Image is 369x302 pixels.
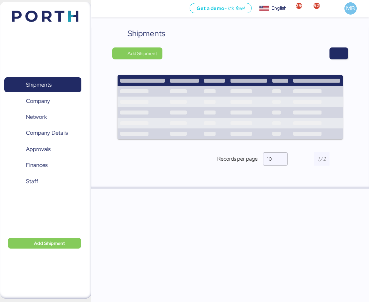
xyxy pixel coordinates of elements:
a: Company Details [4,125,81,141]
button: Add Shipment [112,47,162,59]
span: Records per page [217,155,258,163]
span: Approvals [26,144,50,154]
div: English [271,5,287,12]
span: MB [346,4,355,13]
a: Company [4,93,81,109]
span: Add Shipment [128,49,157,57]
a: Finances [4,158,81,173]
input: 1 / 2 [314,152,330,166]
span: Staff [26,177,38,186]
span: Add Shipment [34,239,65,247]
a: Network [4,110,81,125]
span: Shipments [26,80,51,90]
span: Finances [26,160,47,170]
button: Menu [95,3,107,14]
a: Approvals [4,142,81,157]
div: Shipments [128,28,165,39]
span: Company [26,96,50,106]
a: Staff [4,174,81,189]
span: Network [26,112,47,122]
button: Add Shipment [8,238,81,249]
a: Shipments [4,77,81,93]
span: 10 [267,156,271,162]
span: Company Details [26,128,68,138]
